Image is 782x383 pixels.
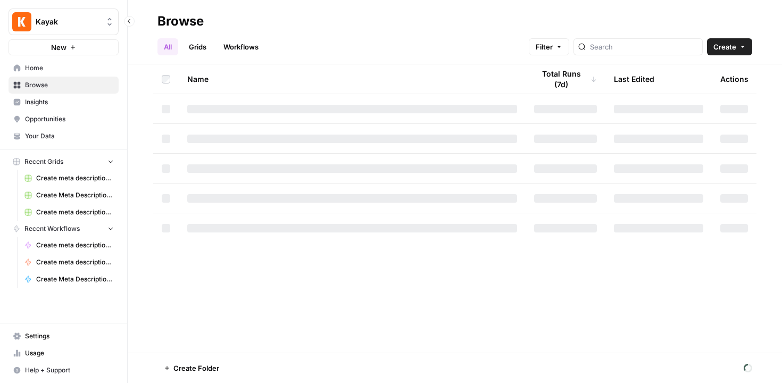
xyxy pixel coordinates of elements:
[157,38,178,55] a: All
[9,111,119,128] a: Opportunities
[25,348,114,358] span: Usage
[590,41,698,52] input: Search
[20,254,119,271] a: Create meta description (oldrey)
[157,360,226,377] button: Create Folder
[536,41,553,52] span: Filter
[25,97,114,107] span: Insights
[614,64,654,94] div: Last Edited
[534,64,597,94] div: Total Runs (7d)
[9,154,119,170] button: Recent Grids
[20,271,119,288] a: Create Meta Description - [PERSON_NAME]
[25,131,114,141] span: Your Data
[187,64,517,94] div: Name
[157,13,204,30] div: Browse
[713,41,736,52] span: Create
[20,204,119,221] a: Create meta description [Ola] Grid (2)
[25,114,114,124] span: Opportunities
[529,38,569,55] button: Filter
[20,187,119,204] a: Create Meta Description - [PERSON_NAME] Grid
[12,12,31,31] img: Kayak Logo
[173,363,219,373] span: Create Folder
[9,60,119,77] a: Home
[51,42,66,53] span: New
[24,224,80,234] span: Recent Workflows
[9,345,119,362] a: Usage
[9,362,119,379] button: Help + Support
[9,128,119,145] a: Your Data
[9,39,119,55] button: New
[9,94,119,111] a: Insights
[707,38,752,55] button: Create
[36,257,114,267] span: Create meta description (oldrey)
[182,38,213,55] a: Grids
[36,274,114,284] span: Create Meta Description - [PERSON_NAME]
[36,240,114,250] span: Create meta description [[PERSON_NAME]]
[720,64,748,94] div: Actions
[20,170,119,187] a: Create meta description ([PERSON_NAME]) Grid
[36,16,100,27] span: Kayak
[25,365,114,375] span: Help + Support
[9,77,119,94] a: Browse
[25,331,114,341] span: Settings
[25,63,114,73] span: Home
[36,207,114,217] span: Create meta description [Ola] Grid (2)
[36,190,114,200] span: Create Meta Description - [PERSON_NAME] Grid
[9,9,119,35] button: Workspace: Kayak
[20,237,119,254] a: Create meta description [[PERSON_NAME]]
[9,221,119,237] button: Recent Workflows
[217,38,265,55] a: Workflows
[25,80,114,90] span: Browse
[24,157,63,166] span: Recent Grids
[36,173,114,183] span: Create meta description ([PERSON_NAME]) Grid
[9,328,119,345] a: Settings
